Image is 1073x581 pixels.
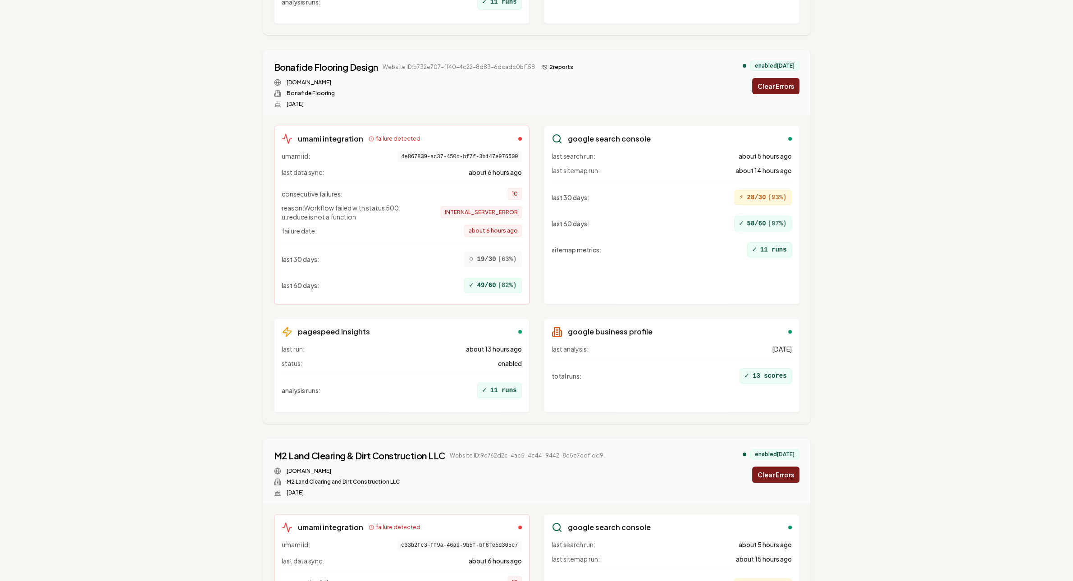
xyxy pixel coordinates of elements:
[739,218,744,229] span: ✓
[282,344,305,353] span: last run:
[552,371,582,380] span: total runs :
[274,467,603,475] div: Website
[752,78,799,94] button: Clear Errors
[552,219,589,228] span: last 60 days :
[274,449,445,462] a: M2 Land Clearing & Dirt Construction LLC
[383,64,535,71] span: Website ID: b732e707-ff40-4c22-8d83-6dcadc0bf158
[747,242,791,257] div: 11 runs
[498,255,516,264] span: ( 63 %)
[552,151,595,160] span: last search run:
[466,344,522,353] span: about 13 hours ago
[743,453,746,456] div: analytics enabled
[376,524,420,531] span: failure detected
[743,64,746,68] div: analytics enabled
[498,281,516,290] span: ( 82 %)
[397,540,521,551] span: c33b2fc3-ff9a-46a9-9b5f-bf8fe5d305c7
[508,188,522,200] span: 10
[376,135,420,142] span: failure detected
[298,133,363,144] h3: umami integration
[734,216,792,231] div: 58/60
[469,254,474,265] span: ○
[518,526,522,529] div: failed
[552,344,589,353] span: last analysis:
[282,168,324,177] span: last data sync:
[552,540,595,549] span: last search run:
[788,137,792,141] div: enabled
[469,280,474,291] span: ✓
[518,137,522,141] div: failed
[736,554,792,563] span: about 15 hours ago
[477,383,521,398] div: 11 runs
[498,359,522,368] span: enabled
[740,368,791,384] div: 13 scores
[282,151,310,162] span: umami id:
[735,166,792,175] span: about 14 hours ago
[298,326,370,337] h3: pagespeed insights
[274,79,577,86] div: Website
[282,203,426,221] span: reason: Workflow failed with status 500: u.reduce is not a function
[282,189,342,198] span: consecutive failures:
[464,252,522,267] div: 19/30
[282,226,317,235] span: failure date:
[464,278,522,293] div: 49/60
[568,326,653,337] h3: google business profile
[552,166,600,175] span: last sitemap run:
[788,330,792,334] div: enabled
[469,168,522,177] span: about 6 hours ago
[744,371,749,381] span: ✓
[739,151,792,160] span: about 5 hours ago
[274,61,378,73] a: Bonafide Flooring Design
[282,386,321,395] span: analysis runs :
[282,359,302,368] span: status:
[397,151,521,162] span: 4e867839-ac37-450d-bf7f-3b147e976500
[282,540,310,551] span: umami id:
[282,255,320,264] span: last 30 days :
[287,79,331,86] a: [DOMAIN_NAME]
[450,452,603,459] span: Website ID: 9e762d2c-4ac5-4c44-9442-8c5e7cdf1dd9
[750,449,799,459] div: enabled [DATE]
[752,244,757,255] span: ✓
[287,467,331,475] a: [DOMAIN_NAME]
[552,193,589,202] span: last 30 days :
[282,556,324,565] span: last data sync:
[469,556,522,565] span: about 6 hours ago
[441,206,522,218] span: INTERNAL_SERVER_ERROR
[767,193,786,202] span: ( 93 %)
[465,225,522,237] span: about 6 hours ago
[282,281,320,290] span: last 60 days :
[772,344,792,353] span: [DATE]
[539,62,577,73] button: 2reports
[552,245,602,254] span: sitemap metrics :
[734,190,792,205] div: 28/30
[482,385,487,396] span: ✓
[298,522,363,533] h3: umami integration
[739,540,792,549] span: about 5 hours ago
[739,192,744,203] span: ⚡
[568,522,651,533] h3: google search console
[767,219,786,228] span: ( 97 %)
[788,526,792,529] div: enabled
[752,467,799,483] button: Clear Errors
[552,554,600,563] span: last sitemap run:
[568,133,651,144] h3: google search console
[518,330,522,334] div: enabled
[750,61,799,71] div: enabled [DATE]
